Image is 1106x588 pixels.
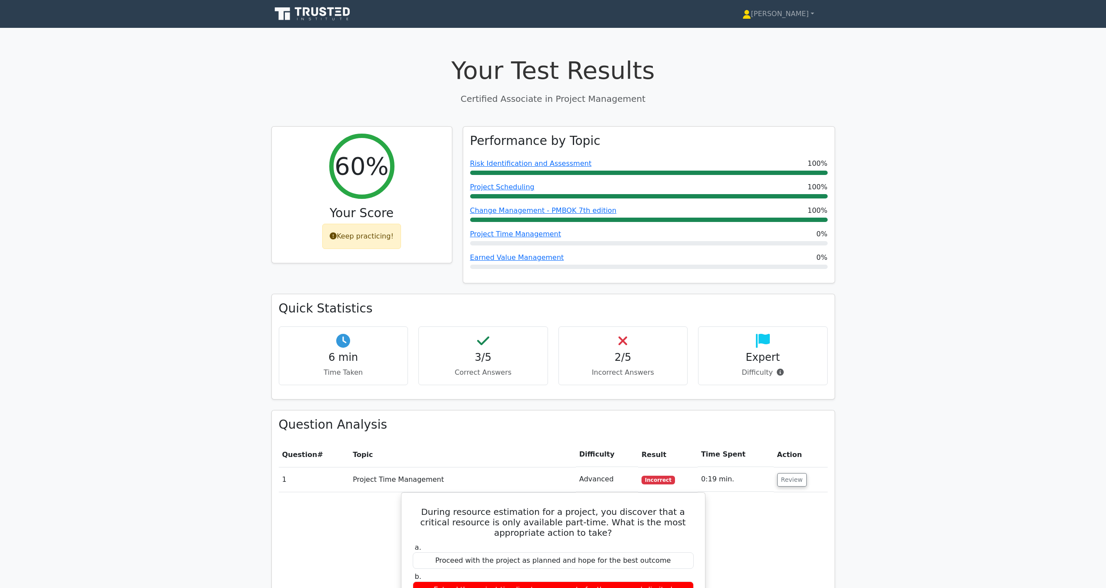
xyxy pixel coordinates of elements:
[279,442,350,467] th: #
[279,301,828,316] h3: Quick Statistics
[576,442,638,467] th: Difficulty
[426,367,541,378] p: Correct Answers
[349,442,576,467] th: Topic
[271,92,835,105] p: Certified Associate in Project Management
[334,151,388,181] h2: 60%
[642,476,675,484] span: Incorrect
[698,467,774,492] td: 0:19 min.
[415,543,421,551] span: a.
[576,467,638,492] td: Advanced
[279,417,828,432] h3: Question Analysis
[413,552,694,569] div: Proceed with the project as planned and hope for the best outcome
[566,351,681,364] h4: 2/5
[816,252,827,263] span: 0%
[774,442,828,467] th: Action
[808,158,828,169] span: 100%
[470,134,601,148] h3: Performance by Topic
[705,367,820,378] p: Difficulty
[566,367,681,378] p: Incorrect Answers
[279,467,350,492] td: 1
[698,442,774,467] th: Time Spent
[470,206,617,215] a: Change Management - PMBOK 7th edition
[412,507,695,538] h5: During resource estimation for a project, you discover that a critical resource is only available...
[722,5,835,23] a: [PERSON_NAME]
[349,467,576,492] td: Project Time Management
[705,351,820,364] h4: Expert
[816,229,827,239] span: 0%
[470,230,561,238] a: Project Time Management
[282,450,317,459] span: Question
[808,182,828,192] span: 100%
[470,183,535,191] a: Project Scheduling
[271,56,835,85] h1: Your Test Results
[808,205,828,216] span: 100%
[470,253,564,262] a: Earned Value Management
[426,351,541,364] h4: 3/5
[279,206,445,221] h3: Your Score
[286,351,401,364] h4: 6 min
[638,442,698,467] th: Result
[415,572,421,581] span: b.
[322,224,401,249] div: Keep practicing!
[777,473,807,487] button: Review
[470,159,591,168] a: Risk Identification and Assessment
[286,367,401,378] p: Time Taken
